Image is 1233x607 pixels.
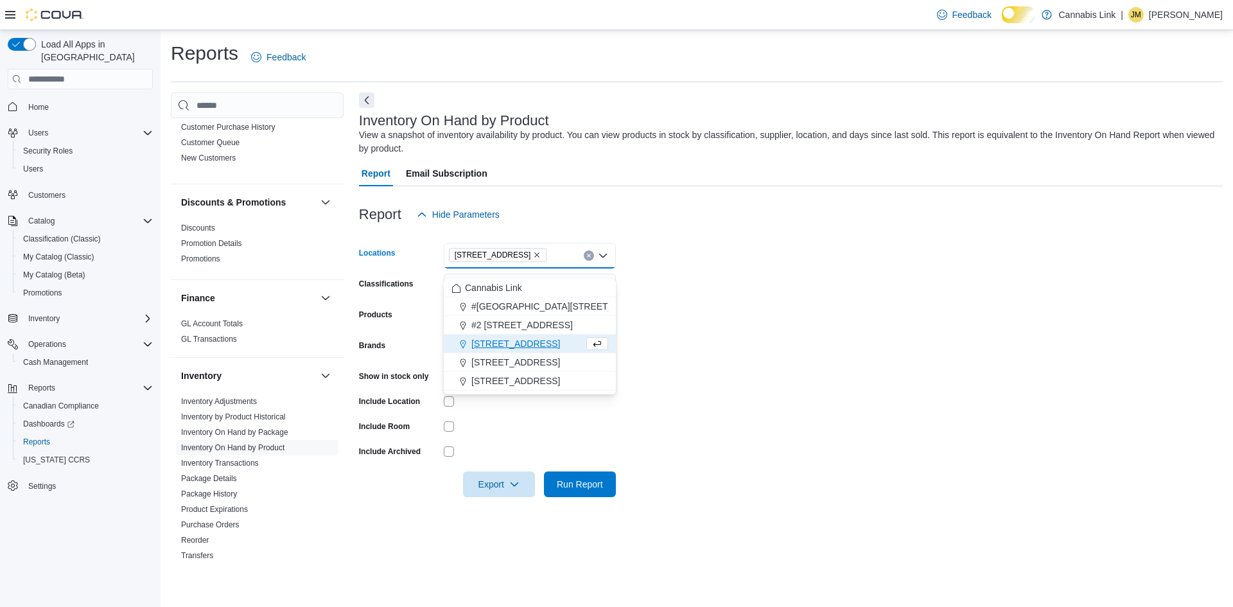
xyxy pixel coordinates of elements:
[432,208,500,221] span: Hide Parameters
[13,433,158,451] button: Reports
[171,220,344,279] div: Discounts & Promotions
[23,187,153,203] span: Customers
[463,471,535,497] button: Export
[471,319,573,331] span: #2 [STREET_ADDRESS]
[23,288,62,298] span: Promotions
[181,196,315,209] button: Discounts & Promotions
[952,8,992,21] span: Feedback
[8,92,153,529] nav: Complex example
[359,371,429,382] label: Show in stock only
[181,122,275,132] span: Customer Purchase History
[23,213,60,229] button: Catalog
[471,300,659,313] span: #[GEOGRAPHIC_DATA][STREET_ADDRESS]
[23,213,153,229] span: Catalog
[13,451,158,469] button: [US_STATE] CCRS
[18,267,153,283] span: My Catalog (Beta)
[181,550,213,561] span: Transfers
[181,443,284,452] a: Inventory On Hand by Product
[181,238,242,249] span: Promotion Details
[444,279,616,391] div: Choose from the following options
[36,38,153,64] span: Load All Apps in [GEOGRAPHIC_DATA]
[3,124,158,142] button: Users
[23,146,73,156] span: Security Roles
[18,452,95,468] a: [US_STATE] CCRS
[318,368,333,383] button: Inventory
[23,337,153,352] span: Operations
[544,471,616,497] button: Run Report
[171,316,344,357] div: Finance
[471,471,527,497] span: Export
[181,489,237,498] a: Package History
[181,196,286,209] h3: Discounts & Promotions
[3,379,158,397] button: Reports
[13,142,158,160] button: Security Roles
[23,125,153,141] span: Users
[444,279,616,297] button: Cannabis Link
[3,310,158,328] button: Inventory
[23,270,85,280] span: My Catalog (Beta)
[1121,7,1123,22] p: |
[444,297,616,316] button: #[GEOGRAPHIC_DATA][STREET_ADDRESS]
[18,249,100,265] a: My Catalog (Classic)
[181,335,237,344] a: GL Transactions
[23,380,60,396] button: Reports
[557,478,603,491] span: Run Report
[18,161,48,177] a: Users
[18,231,106,247] a: Classification (Classic)
[23,311,65,326] button: Inventory
[181,474,237,483] a: Package Details
[181,292,315,304] button: Finance
[267,51,306,64] span: Feedback
[28,128,48,138] span: Users
[171,89,344,184] div: Customer
[13,397,158,415] button: Canadian Compliance
[181,504,248,515] span: Product Expirations
[13,266,158,284] button: My Catalog (Beta)
[18,267,91,283] a: My Catalog (Beta)
[181,520,240,530] span: Purchase Orders
[318,195,333,210] button: Discounts & Promotions
[181,334,237,344] span: GL Transactions
[23,125,53,141] button: Users
[18,398,153,414] span: Canadian Compliance
[18,249,153,265] span: My Catalog (Classic)
[18,355,153,370] span: Cash Management
[181,223,215,233] span: Discounts
[181,123,275,132] a: Customer Purchase History
[181,505,248,514] a: Product Expirations
[18,416,80,432] a: Dashboards
[23,234,101,244] span: Classification (Classic)
[26,8,83,21] img: Cova
[18,285,67,301] a: Promotions
[181,473,237,484] span: Package Details
[181,551,213,560] a: Transfers
[18,452,153,468] span: Washington CCRS
[23,188,71,203] a: Customers
[13,230,158,248] button: Classification (Classic)
[181,319,243,329] span: GL Account Totals
[181,254,220,263] a: Promotions
[18,434,55,450] a: Reports
[318,290,333,306] button: Finance
[359,396,420,407] label: Include Location
[23,479,61,494] a: Settings
[465,281,522,294] span: Cannabis Link
[359,310,392,320] label: Products
[28,102,49,112] span: Home
[359,248,396,258] label: Locations
[18,398,104,414] a: Canadian Compliance
[28,481,56,491] span: Settings
[359,421,410,432] label: Include Room
[181,137,240,148] span: Customer Queue
[181,224,215,233] a: Discounts
[359,279,414,289] label: Classifications
[181,319,243,328] a: GL Account Totals
[471,356,560,369] span: [STREET_ADDRESS]
[23,311,153,326] span: Inventory
[181,458,259,468] span: Inventory Transactions
[181,292,215,304] h3: Finance
[181,427,288,437] span: Inventory On Hand by Package
[23,98,153,114] span: Home
[444,372,616,391] button: [STREET_ADDRESS]
[171,394,344,597] div: Inventory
